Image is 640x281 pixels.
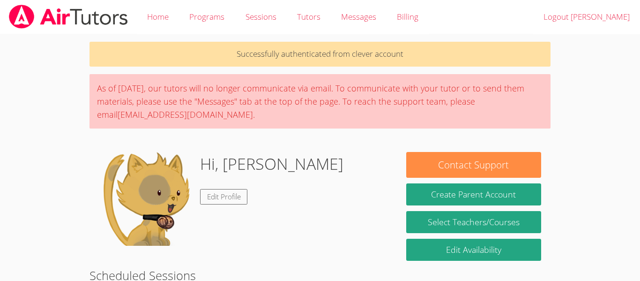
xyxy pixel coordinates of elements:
a: Edit Availability [406,239,541,261]
img: default.png [99,152,193,246]
div: As of [DATE], our tutors will no longer communicate via email. To communicate with your tutor or ... [89,74,551,129]
button: Create Parent Account [406,183,541,205]
button: Contact Support [406,152,541,178]
p: Successfully authenticated from clever account [89,42,551,67]
a: Edit Profile [200,189,248,205]
h1: Hi, [PERSON_NAME] [200,152,343,176]
a: Select Teachers/Courses [406,211,541,233]
span: Messages [341,11,376,22]
img: airtutors_banner-c4298cdbf04f3fff15de1276eac7730deb9818008684d7c2e4769d2f7ddbe033.png [8,5,129,29]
